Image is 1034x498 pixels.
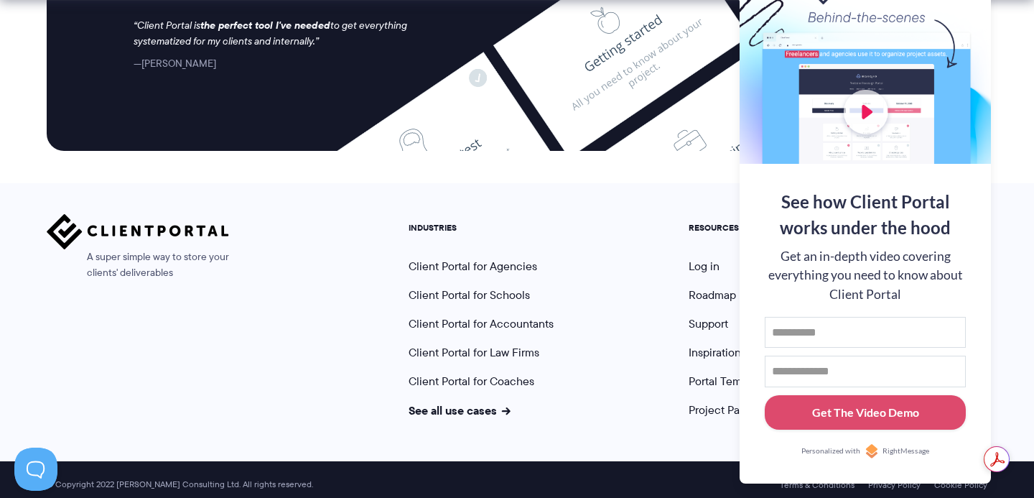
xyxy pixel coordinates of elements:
[934,480,987,490] a: Cookie Policy
[409,402,511,419] a: See all use cases
[689,258,719,275] a: Log in
[409,258,537,275] a: Client Portal for Agencies
[689,315,728,332] a: Support
[865,444,879,458] img: Personalized with RightMessage
[868,480,921,490] a: Privacy Policy
[14,448,57,491] iframe: Toggle Customer Support
[200,17,330,33] strong: the perfect tool I've needed
[882,446,929,457] span: RightMessage
[689,223,772,233] h5: RESOURCES
[409,315,554,332] a: Client Portal for Accountants
[409,223,554,233] h5: INDUSTRIES
[801,446,860,457] span: Personalized with
[812,404,919,421] div: Get The Video Demo
[689,287,736,303] a: Roadmap
[689,402,766,418] a: Project Pack
[689,344,741,361] a: Inspiration
[47,249,229,281] span: A super simple way to store your clients' deliverables
[780,480,854,490] a: Terms & Conditions
[409,287,530,303] a: Client Portal for Schools
[409,344,539,361] a: Client Portal for Law Firms
[134,56,216,70] cite: [PERSON_NAME]
[39,479,320,490] span: © Copyright 2022 [PERSON_NAME] Consulting Ltd. All rights reserved.
[765,395,966,430] button: Get The Video Demo
[134,18,427,50] p: Client Portal is to get everything systematized for my clients and internally.
[765,247,966,304] div: Get an in-depth video covering everything you need to know about Client Portal
[765,189,966,241] div: See how Client Portal works under the hood
[409,373,534,389] a: Client Portal for Coaches
[765,444,966,458] a: Personalized withRightMessage
[689,373,772,389] a: Portal Templates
